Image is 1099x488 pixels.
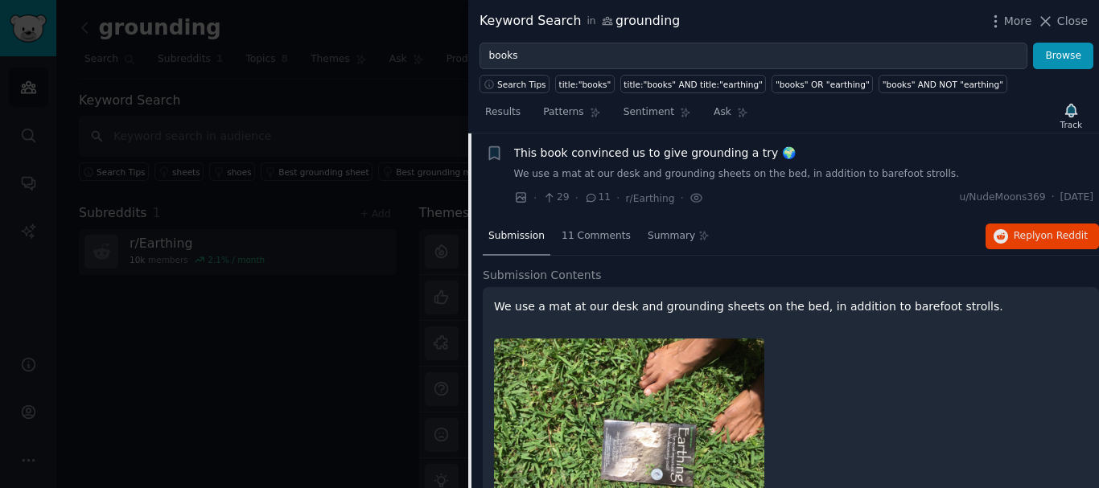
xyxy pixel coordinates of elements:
p: We use a mat at our desk and grounding sheets on the bed, in addition to barefoot strolls. [494,298,1088,315]
span: Submission [488,229,545,244]
span: · [616,190,619,207]
div: "books" OR "earthing" [776,79,870,90]
a: Sentiment [618,100,697,133]
a: "books" AND NOT "earthing" [879,75,1006,93]
span: Patterns [543,105,583,120]
div: Keyword Search grounding [480,11,680,31]
a: title:"books" AND title:"earthing" [620,75,767,93]
a: Results [480,100,526,133]
span: More [1004,13,1032,30]
span: Sentiment [624,105,674,120]
span: on Reddit [1041,230,1088,241]
button: More [987,13,1032,30]
span: · [575,190,578,207]
div: Track [1060,119,1082,130]
span: · [681,190,684,207]
div: title:"books" [559,79,611,90]
span: · [533,190,537,207]
a: Patterns [537,100,606,133]
button: Track [1055,99,1088,133]
span: Search Tips [497,79,546,90]
span: Reply [1014,229,1088,244]
span: 11 [584,191,611,205]
div: "books" AND NOT "earthing" [883,79,1003,90]
div: title:"books" AND title:"earthing" [624,79,763,90]
span: 11 Comments [562,229,631,244]
span: Close [1057,13,1088,30]
a: We use a mat at our desk and grounding sheets on the bed, in addition to barefoot strolls. [514,167,1094,182]
button: Close [1037,13,1088,30]
a: "books" OR "earthing" [772,75,873,93]
a: This book convinced us to give grounding a try 🌍 [514,145,796,162]
button: Browse [1033,43,1093,70]
span: u/NudeMoons369 [959,191,1045,205]
span: Summary [648,229,695,244]
span: in [587,14,595,29]
a: title:"books" [555,75,615,93]
span: · [1052,191,1055,205]
span: 29 [542,191,569,205]
span: Results [485,105,521,120]
button: Replyon Reddit [986,223,1099,249]
span: Ask [714,105,731,120]
span: [DATE] [1060,191,1093,205]
button: Search Tips [480,75,549,93]
span: r/Earthing [626,193,675,204]
span: Submission Contents [483,267,602,284]
a: Ask [708,100,754,133]
input: Try a keyword related to your business [480,43,1027,70]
